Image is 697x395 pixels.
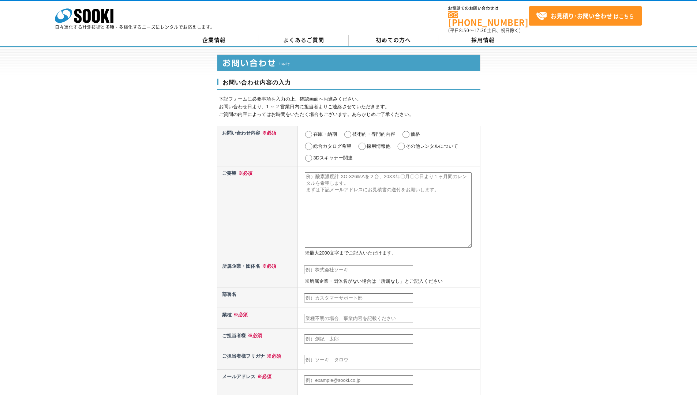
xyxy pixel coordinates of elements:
input: 例）example@sooki.co.jp [304,375,413,385]
span: (平日 ～ 土日、祝日除く) [448,27,521,34]
input: 例）カスタマーサポート部 [304,293,413,303]
span: はこちら [536,11,634,22]
label: 採用情報他 [367,143,390,149]
a: よくあるご質問 [259,35,349,46]
span: ※必須 [246,333,262,338]
input: 例）ソーキ タロウ [304,355,413,364]
th: 部署名 [217,287,298,308]
p: 下記フォームに必要事項を入力の上、確認画面へお進みください。 お問い合わせ日より、1 ～ 2 営業日内に担当者よりご連絡させていただきます。 ご質問の内容によってはお時間をいただく場合もございま... [219,95,480,118]
p: 日々進化する計測技術と多種・多様化するニーズにレンタルでお応えします。 [55,25,215,29]
span: 初めての方へ [376,36,411,44]
label: その他レンタルについて [406,143,458,149]
input: 例）株式会社ソーキ [304,265,413,275]
strong: お見積り･お問い合わせ [551,11,612,20]
input: 業種不明の場合、事業内容を記載ください [304,314,413,323]
th: ご担当者様フリガナ [217,349,298,369]
span: ※必須 [236,170,252,176]
label: 3Dスキャナー関連 [313,155,353,161]
label: 技術的・専門的内容 [352,131,395,137]
a: 企業情報 [169,35,259,46]
label: 総合カタログ希望 [313,143,351,149]
p: ※所属企業・団体名がない場合は「所属なし」とご記入ください [305,278,478,285]
span: ※必須 [232,312,248,317]
p: ※最大2000文字までご記入いただけます。 [305,249,478,257]
th: メールアドレス [217,369,298,390]
span: 17:30 [474,27,487,34]
label: 在庫・納期 [313,131,337,137]
th: ご担当者様 [217,328,298,349]
img: お問い合わせ [217,54,480,71]
span: ※必須 [255,374,271,379]
a: 採用情報 [438,35,528,46]
a: [PHONE_NUMBER] [448,11,529,26]
a: 初めての方へ [349,35,438,46]
th: 所属企業・団体名 [217,259,298,287]
span: ※必須 [260,263,276,269]
span: ※必須 [265,353,281,359]
th: 業種 [217,308,298,328]
input: 例）創紀 太郎 [304,334,413,344]
th: お問い合わせ内容 [217,126,298,166]
h3: お問い合わせ内容の入力 [217,79,480,90]
span: 8:50 [459,27,469,34]
th: ご要望 [217,166,298,259]
span: ※必須 [260,130,276,136]
label: 価格 [411,131,420,137]
span: お電話でのお問い合わせは [448,6,529,11]
a: お見積り･お問い合わせはこちら [529,6,642,26]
